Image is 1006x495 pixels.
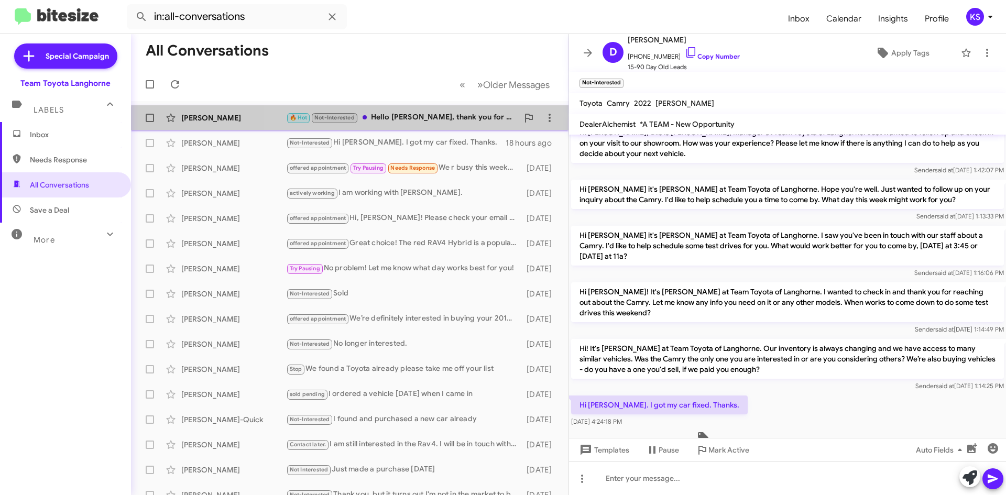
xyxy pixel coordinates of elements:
[571,417,622,425] span: [DATE] 4:24:18 PM
[483,79,550,91] span: Older Messages
[286,237,521,249] div: Great choice! The red RAV4 Hybrid is a popular model. When would you like to come in and explore ...
[181,364,286,375] div: [PERSON_NAME]
[521,339,560,349] div: [DATE]
[628,62,740,72] span: 15-90 Day Old Leads
[655,98,714,108] span: [PERSON_NAME]
[579,98,603,108] span: Toyota
[181,465,286,475] div: [PERSON_NAME]
[286,187,521,199] div: I am working with [PERSON_NAME].
[286,288,521,300] div: Sold
[34,105,64,115] span: Labels
[571,180,1004,209] p: Hi [PERSON_NAME] it's [PERSON_NAME] at Team Toyota of Langhorne. Hope you're well. Just wanted to...
[937,212,955,220] span: said at
[577,441,629,459] span: Templates
[935,166,953,174] span: said at
[286,112,518,124] div: Hello [PERSON_NAME], thank you for your follow up in regards to my inquiry. We did end up moving ...
[290,114,308,121] span: 🔥 Hot
[286,363,521,375] div: We found a Toyota already please take me off your list
[579,79,624,88] small: Not-Interested
[914,269,1004,277] span: Sender [DATE] 1:16:06 PM
[521,465,560,475] div: [DATE]
[818,4,870,34] a: Calendar
[290,190,335,196] span: actively working
[571,123,1004,163] p: Hi [PERSON_NAME], this is [PERSON_NAME], Manager at Team Toyota of Langhorne. Just wanted to foll...
[181,113,286,123] div: [PERSON_NAME]
[34,235,55,245] span: More
[915,325,1004,333] span: Sender [DATE] 1:14:49 PM
[290,315,346,322] span: offered appointment
[571,395,748,414] p: Hi [PERSON_NAME]. I got my car fixed. Thanks.
[181,188,286,199] div: [PERSON_NAME]
[521,314,560,324] div: [DATE]
[290,441,326,448] span: Contact later.
[628,34,740,46] span: [PERSON_NAME]
[454,74,556,95] nav: Page navigation example
[628,46,740,62] span: [PHONE_NUMBER]
[848,43,956,62] button: Apply Tags
[286,137,506,149] div: Hi [PERSON_NAME]. I got my car fixed. Thanks.
[966,8,984,26] div: KS
[521,163,560,173] div: [DATE]
[579,119,636,129] span: DealerAlchemist
[30,155,119,165] span: Needs Response
[685,52,740,60] a: Copy Number
[286,338,521,350] div: No longer interested.
[181,389,286,400] div: [PERSON_NAME]
[286,162,521,174] div: We r busy this weekend will definitely try next weekdays will let u know
[30,205,69,215] span: Save a Deal
[453,74,472,95] button: Previous
[290,265,320,272] span: Try Pausing
[181,339,286,349] div: [PERSON_NAME]
[181,439,286,450] div: [PERSON_NAME]
[521,439,560,450] div: [DATE]
[314,114,355,121] span: Not-Interested
[290,215,346,222] span: offered appointment
[521,414,560,425] div: [DATE]
[290,290,330,297] span: Not-Interested
[290,366,302,372] span: Stop
[181,314,286,324] div: [PERSON_NAME]
[780,4,818,34] a: Inbox
[935,325,954,333] span: said at
[640,119,735,129] span: *A TEAM - New Opportunity
[957,8,994,26] button: KS
[477,78,483,91] span: »
[693,431,883,446] span: Tagged as 'Not-Interested' on [DATE] 4:24:21 PM
[146,42,269,59] h1: All Conversations
[290,340,330,347] span: Not-Interested
[915,382,1004,390] span: Sender [DATE] 1:14:25 PM
[290,466,329,473] span: Not Interested
[181,163,286,173] div: [PERSON_NAME]
[286,212,521,224] div: Hi, [PERSON_NAME]! Please check your email to see if that quote came through
[521,389,560,400] div: [DATE]
[353,164,384,171] span: Try Pausing
[569,441,638,459] button: Templates
[460,78,465,91] span: «
[181,289,286,299] div: [PERSON_NAME]
[506,138,560,148] div: 18 hours ago
[609,44,617,61] span: D
[571,282,1004,322] p: Hi [PERSON_NAME]! It's [PERSON_NAME] at Team Toyota of Langhorne. I wanted to check in and thank ...
[521,289,560,299] div: [DATE]
[571,339,1004,379] p: Hi! It's [PERSON_NAME] at Team Toyota of Langhorne. Our inventory is always changing and we have ...
[521,364,560,375] div: [DATE]
[687,441,758,459] button: Mark Active
[290,416,330,423] span: Not-Interested
[181,414,286,425] div: [PERSON_NAME]-Quick
[290,139,330,146] span: Not-Interested
[390,164,435,171] span: Needs Response
[521,188,560,199] div: [DATE]
[286,313,521,325] div: We’re definitely interested in buying your 2018 Toyota Camry LE or helping you trade it in. When ...
[708,441,749,459] span: Mark Active
[181,263,286,274] div: [PERSON_NAME]
[935,269,953,277] span: said at
[936,382,954,390] span: said at
[30,129,119,140] span: Inbox
[916,441,966,459] span: Auto Fields
[521,213,560,224] div: [DATE]
[634,98,651,108] span: 2022
[290,164,346,171] span: offered appointment
[870,4,916,34] a: Insights
[290,391,325,398] span: sold pending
